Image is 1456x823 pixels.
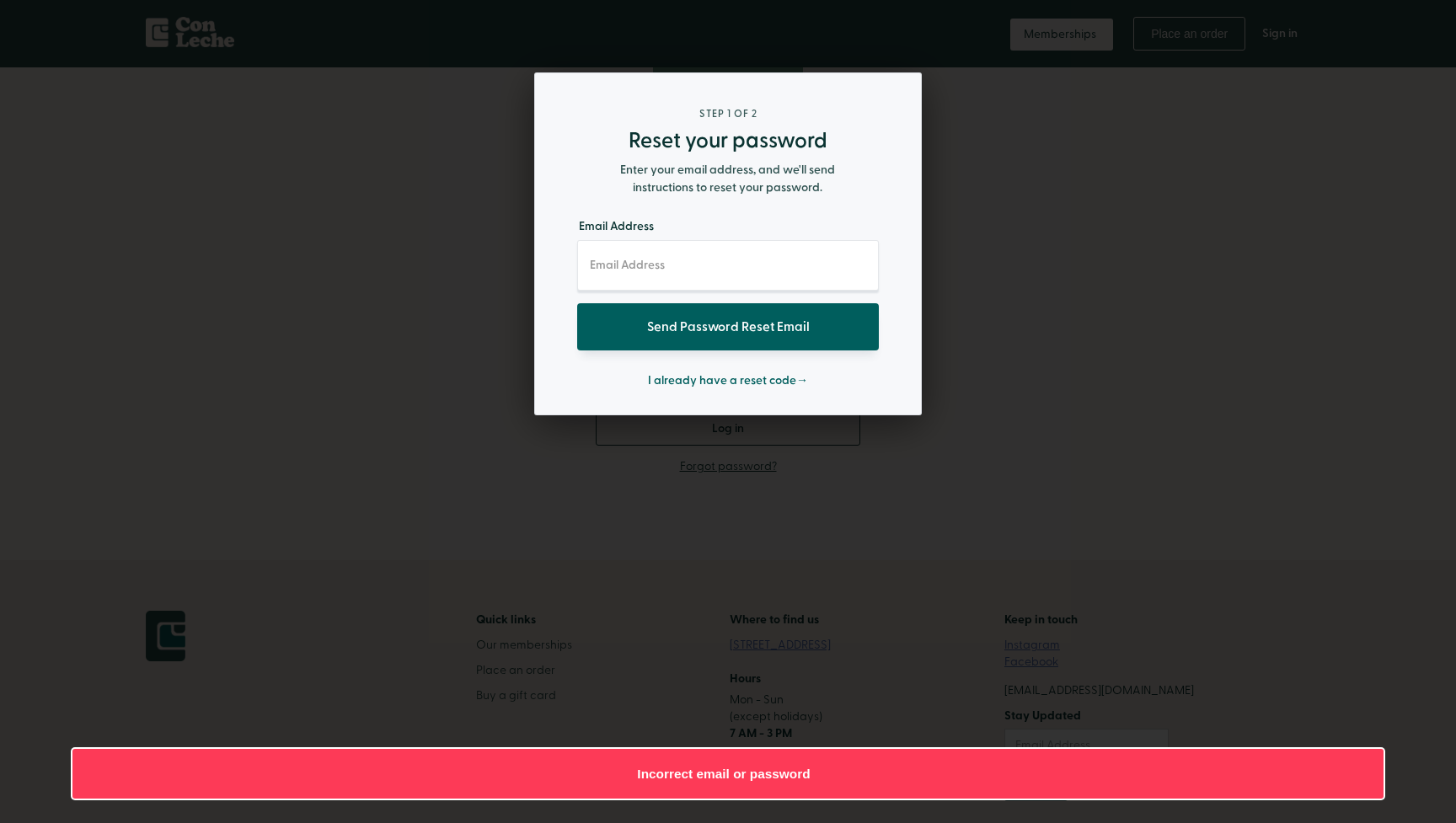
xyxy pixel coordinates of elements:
[577,107,879,122] div: Step 1 of 2
[648,371,808,389] div: I already have a reset code→
[577,240,879,291] input: Email Address
[577,126,879,156] div: Reset your password
[577,303,879,350] input: Send Password Reset Email
[608,161,848,196] div: Enter your email address, and we'll send instructions to reset your password.
[72,762,1374,786] div: Incorrect email or password
[577,217,879,235] label: Email Address
[648,372,796,388] span: I already have a reset code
